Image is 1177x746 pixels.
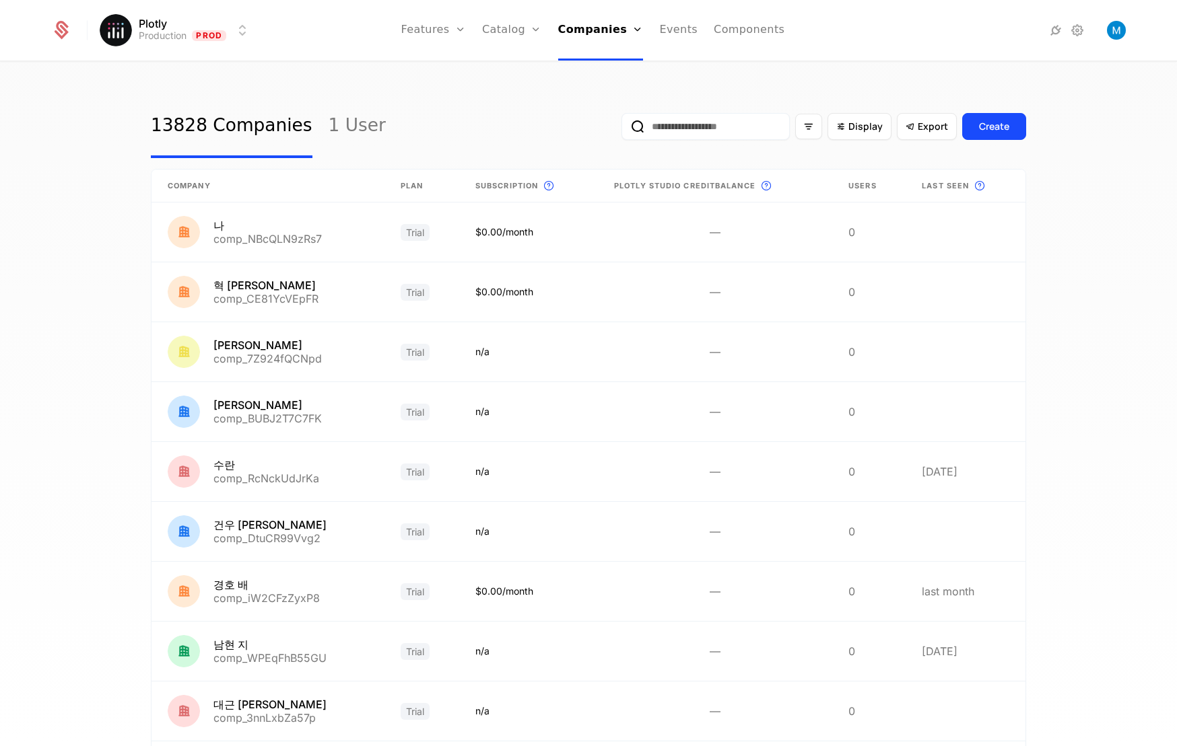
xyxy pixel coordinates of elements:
[897,113,957,140] button: Export
[918,120,948,133] span: Export
[384,170,459,202] th: Plan
[192,30,226,41] span: Prod
[828,113,892,140] button: Display
[848,120,883,133] span: Display
[152,170,384,202] th: Company
[922,180,969,192] span: Last seen
[100,14,132,46] img: Plotly
[329,95,386,158] a: 1 User
[1048,22,1064,38] a: Integrations
[1069,22,1085,38] a: Settings
[139,29,187,42] div: Production
[832,170,906,202] th: Users
[979,120,1009,133] div: Create
[151,95,312,158] a: 13828 Companies
[962,113,1026,140] button: Create
[104,15,250,45] button: Select environment
[1107,21,1126,40] img: Matthew Brown
[475,180,538,192] span: Subscription
[139,18,167,29] span: Plotly
[795,114,822,139] button: Filter options
[614,180,755,192] span: Plotly Studio credit Balance
[1107,21,1126,40] button: Open user button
